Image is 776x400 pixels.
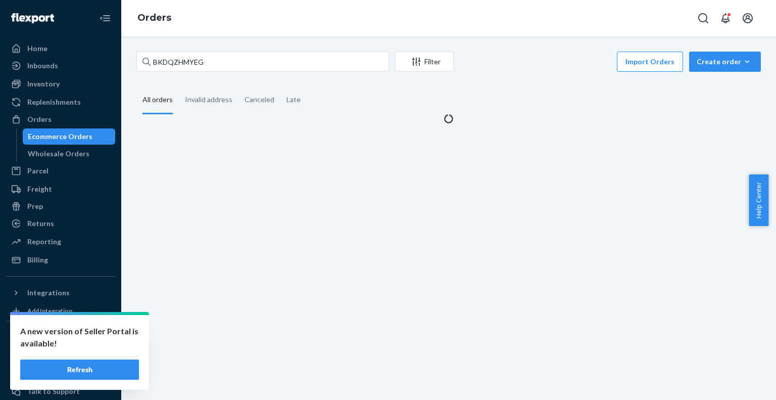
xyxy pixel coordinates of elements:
div: Ecommerce Orders [28,131,92,142]
button: Open Search Box [693,8,713,28]
div: Billing [27,255,48,265]
button: Talk to Support [6,383,115,399]
div: Replenishments [27,97,81,107]
div: Canceled [245,86,274,113]
button: Help Center [749,174,768,226]
div: Home [27,43,47,54]
a: Freight [6,181,115,197]
div: Prep [27,201,43,211]
button: Open account menu [738,8,758,28]
a: Home [6,40,115,57]
a: Ecommerce Orders [23,128,116,145]
a: Settings [6,366,115,382]
div: Freight [27,184,52,194]
a: Prep [6,198,115,214]
button: Fast Tags [6,330,115,346]
a: Inventory [6,76,115,92]
a: Replenishments [6,94,115,110]
a: Billing [6,252,115,268]
a: Returns [6,215,115,232]
div: Reporting [27,237,61,247]
button: Integrations [6,285,115,301]
div: Invalid address [185,86,232,113]
p: A new version of Seller Portal is available! [20,325,139,349]
a: Orders [137,12,171,23]
div: Filter [396,57,453,67]
div: Talk to Support [27,386,80,396]
div: Add Integration [27,306,72,315]
div: Parcel [27,166,48,176]
button: Import Orders [617,52,683,72]
img: Flexport logo [11,13,54,23]
a: Reporting [6,234,115,250]
div: Orders [27,114,52,124]
div: Inbounds [27,61,58,71]
div: Create order [697,57,753,67]
button: Create order [689,52,761,72]
a: Parcel [6,163,115,179]
div: Wholesale Orders [28,149,89,159]
iframe: Opens a widget where you can chat to one of our agents [712,370,766,395]
div: Inventory [27,79,60,89]
a: Wholesale Orders [23,146,116,162]
div: Integrations [27,288,70,298]
button: Refresh [20,360,139,380]
a: Inbounds [6,58,115,74]
input: Search orders [136,52,389,72]
button: Close Navigation [95,8,115,28]
div: Returns [27,218,54,229]
ol: breadcrumbs [129,4,179,33]
button: Open notifications [715,8,736,28]
a: Orders [6,111,115,127]
a: Add Integration [6,305,115,317]
a: Add Fast Tag [6,350,115,362]
button: Filter [395,52,454,72]
div: Late [286,86,301,113]
div: All orders [142,86,173,114]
